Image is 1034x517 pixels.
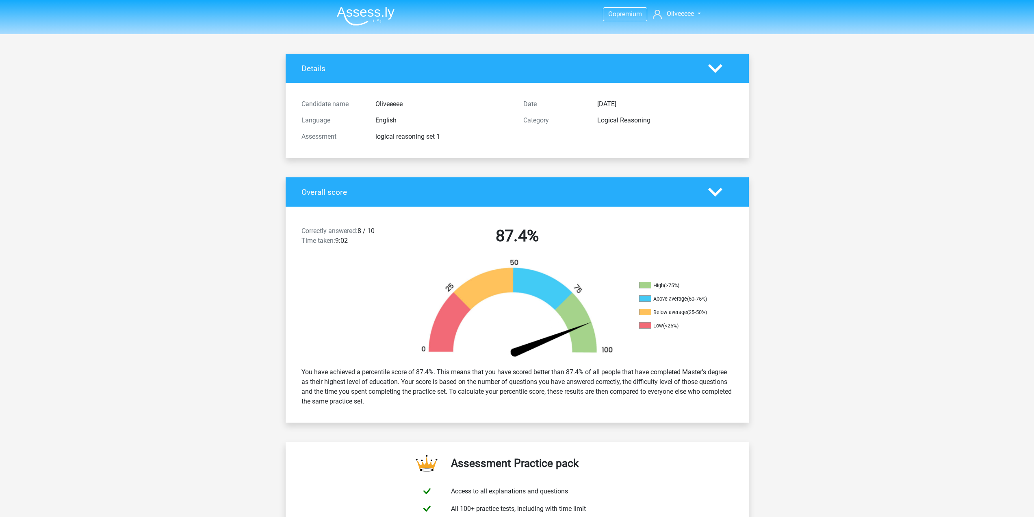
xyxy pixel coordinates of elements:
[337,7,395,26] img: Assessly
[608,10,616,18] span: Go
[639,309,720,316] li: Below average
[639,282,720,289] li: High
[517,99,591,109] div: Date
[650,9,704,19] a: Oliveeeee
[603,9,647,20] a: Gopremium
[369,116,517,125] div: English
[667,10,694,17] span: Oliveeeee
[616,10,642,18] span: premium
[301,64,696,73] h4: Details
[639,295,720,303] li: Above average
[591,116,739,125] div: Logical Reasoning
[517,116,591,125] div: Category
[295,226,406,249] div: 8 / 10 9:02
[295,132,369,142] div: Assessment
[664,282,679,288] div: (>75%)
[408,259,627,361] img: 87.ad340e3c98c4.png
[591,99,739,109] div: [DATE]
[295,364,739,410] div: You have achieved a percentile score of 87.4%. This means that you have scored better than 87.4% ...
[295,99,369,109] div: Candidate name
[639,322,720,329] li: Low
[301,188,696,197] h4: Overall score
[301,237,335,244] span: Time taken:
[369,99,517,109] div: Oliveeeee
[663,323,678,329] div: (<25%)
[412,226,622,246] h2: 87.4%
[295,116,369,125] div: Language
[369,132,517,142] div: logical reasoning set 1
[687,309,707,315] div: (25-50%)
[687,296,707,302] div: (50-75%)
[301,227,358,235] span: Correctly answered:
